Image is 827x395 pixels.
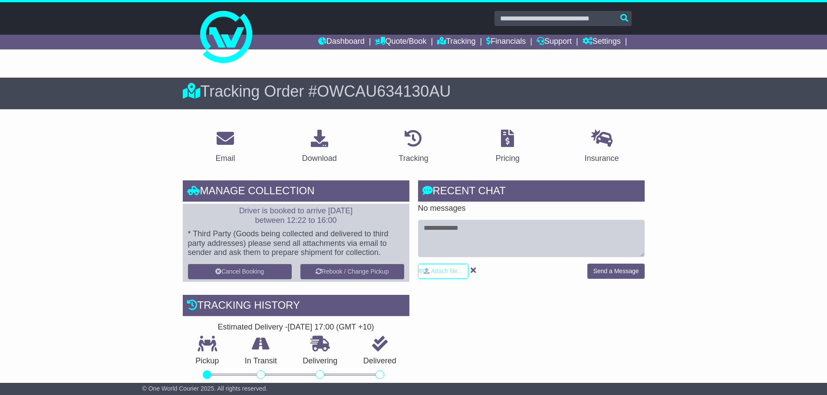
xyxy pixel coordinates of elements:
[350,356,409,366] p: Delivered
[183,295,409,318] div: Tracking history
[537,35,572,49] a: Support
[587,264,644,279] button: Send a Message
[290,356,351,366] p: Delivering
[142,385,268,392] span: © One World Courier 2025. All rights reserved.
[317,82,451,100] span: OWCAU634130AU
[437,35,475,49] a: Tracking
[183,180,409,204] div: Manage collection
[288,323,374,332] div: [DATE] 17:00 (GMT +10)
[486,35,526,49] a: Financials
[375,35,426,49] a: Quote/Book
[393,127,434,167] a: Tracking
[183,323,409,332] div: Estimated Delivery -
[297,127,343,167] a: Download
[318,35,365,49] a: Dashboard
[302,153,337,164] div: Download
[188,264,292,279] button: Cancel Booking
[183,356,232,366] p: Pickup
[579,127,625,167] a: Insurance
[585,153,619,164] div: Insurance
[418,180,645,204] div: RECENT CHAT
[583,35,621,49] a: Settings
[210,127,241,167] a: Email
[183,82,645,101] div: Tracking Order #
[188,229,404,258] p: * Third Party (Goods being collected and delivered to third party addresses) please send all atta...
[215,153,235,164] div: Email
[496,153,520,164] div: Pricing
[490,127,525,167] a: Pricing
[399,153,428,164] div: Tracking
[418,204,645,213] p: No messages
[300,264,404,279] button: Rebook / Change Pickup
[188,206,404,225] p: Driver is booked to arrive [DATE] between 12:22 to 16:00
[232,356,290,366] p: In Transit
